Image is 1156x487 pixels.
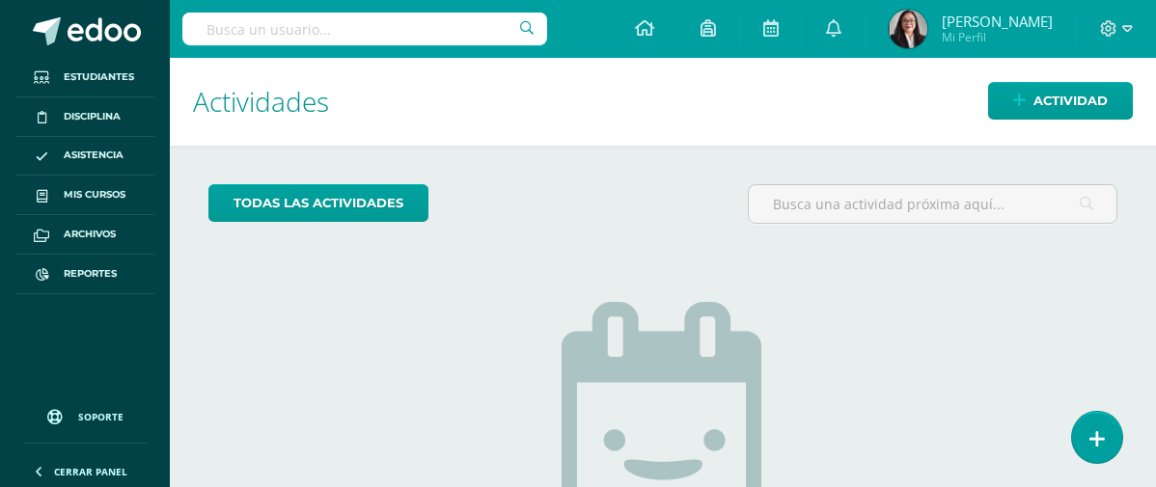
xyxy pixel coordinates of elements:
[54,465,127,478] span: Cerrar panel
[15,215,154,255] a: Archivos
[64,69,134,85] span: Estudiantes
[23,391,147,438] a: Soporte
[193,58,1133,146] h1: Actividades
[15,58,154,97] a: Estudiantes
[889,10,927,48] img: e273bec5909437e5d5b2daab1002684b.png
[208,184,428,222] a: todas las Actividades
[64,227,116,242] span: Archivos
[64,148,124,163] span: Asistencia
[64,266,117,282] span: Reportes
[15,255,154,294] a: Reportes
[64,109,121,124] span: Disciplina
[942,29,1053,45] span: Mi Perfil
[942,12,1053,31] span: [PERSON_NAME]
[749,185,1116,223] input: Busca una actividad próxima aquí...
[15,97,154,137] a: Disciplina
[1033,83,1108,119] span: Actividad
[15,137,154,176] a: Asistencia
[15,176,154,215] a: Mis cursos
[182,13,547,45] input: Busca un usuario...
[64,187,125,203] span: Mis cursos
[988,82,1133,120] a: Actividad
[78,410,124,423] span: Soporte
